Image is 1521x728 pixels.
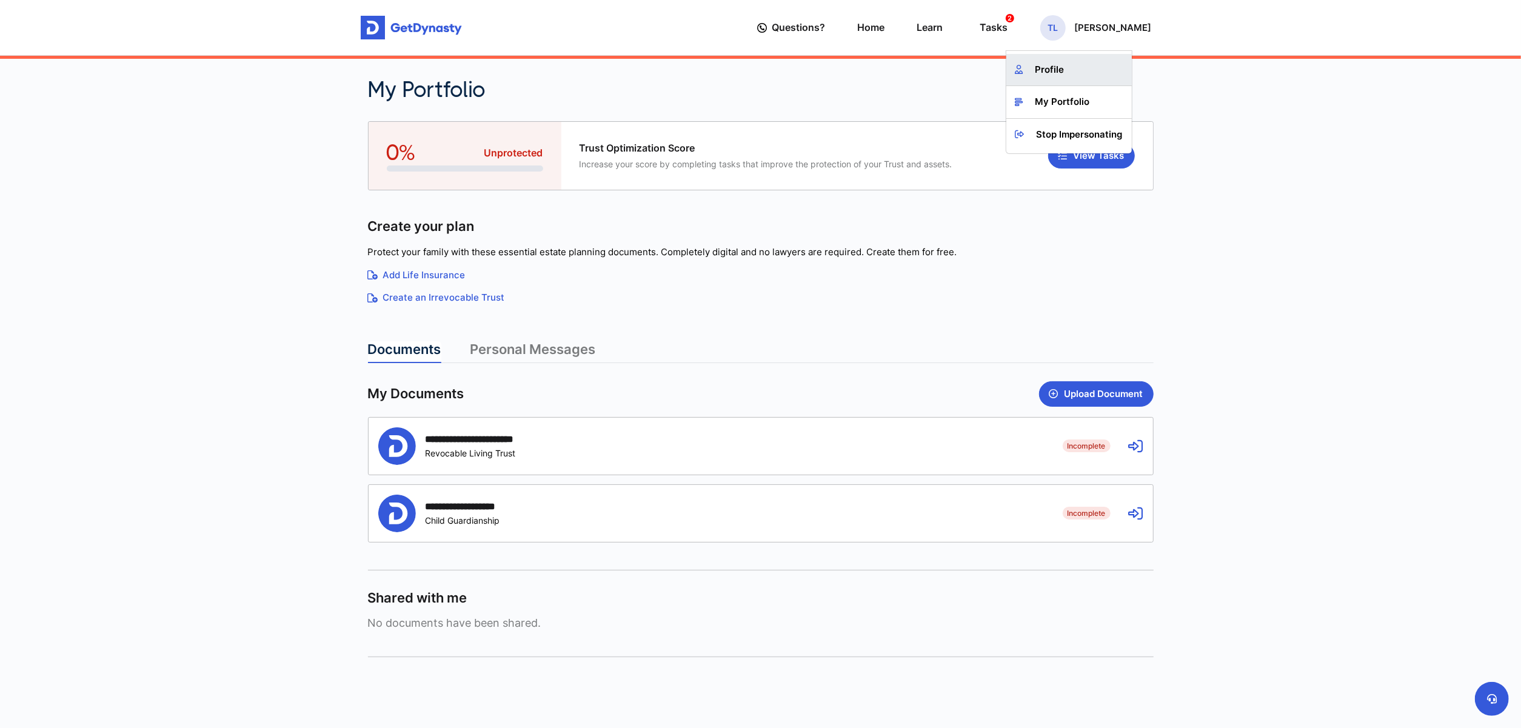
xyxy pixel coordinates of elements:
span: Shared with me [368,589,467,607]
div: Child Guardianship [426,515,519,526]
div: Revocable Living Trust [426,448,551,458]
span: Questions? [772,16,826,39]
a: Tasks2 [975,10,1008,45]
a: Profile [1006,54,1132,86]
a: Learn [917,10,943,45]
button: TL[PERSON_NAME] [1040,15,1152,41]
span: My Documents [368,385,464,402]
a: Add Life Insurance [368,269,1154,282]
span: 2 [1006,14,1014,22]
span: Increase your score by completing tasks that improve the protection of your Trust and assets. [580,159,952,169]
button: Upload Document [1039,381,1154,407]
span: Trust Optimization Score [580,142,952,154]
button: View Tasks [1048,143,1135,169]
span: Unprotected [484,146,543,160]
span: Incomplete [1063,439,1111,452]
a: Stop Impersonating [1006,119,1132,151]
a: Documents [368,341,441,363]
span: Create your plan [368,218,475,235]
img: Person [378,427,416,465]
a: My Portfolio [1006,86,1132,118]
img: Person [378,495,416,532]
h2: My Portfolio [368,77,951,103]
div: Tasks [980,16,1008,39]
span: Incomplete [1063,507,1111,519]
p: [PERSON_NAME] [1075,23,1152,33]
span: No documents have been shared. [368,616,1154,629]
p: Protect your family with these essential estate planning documents. Completely digital and no law... [368,245,1154,259]
img: Get started for free with Dynasty Trust Company [361,16,462,40]
a: Create an Irrevocable Trust [368,291,1154,305]
span: 0% [387,140,416,165]
div: TL[PERSON_NAME] [1006,50,1132,155]
a: Questions? [758,10,826,45]
a: Home [858,10,885,45]
a: Personal Messages [470,341,596,363]
span: TL [1040,15,1066,41]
